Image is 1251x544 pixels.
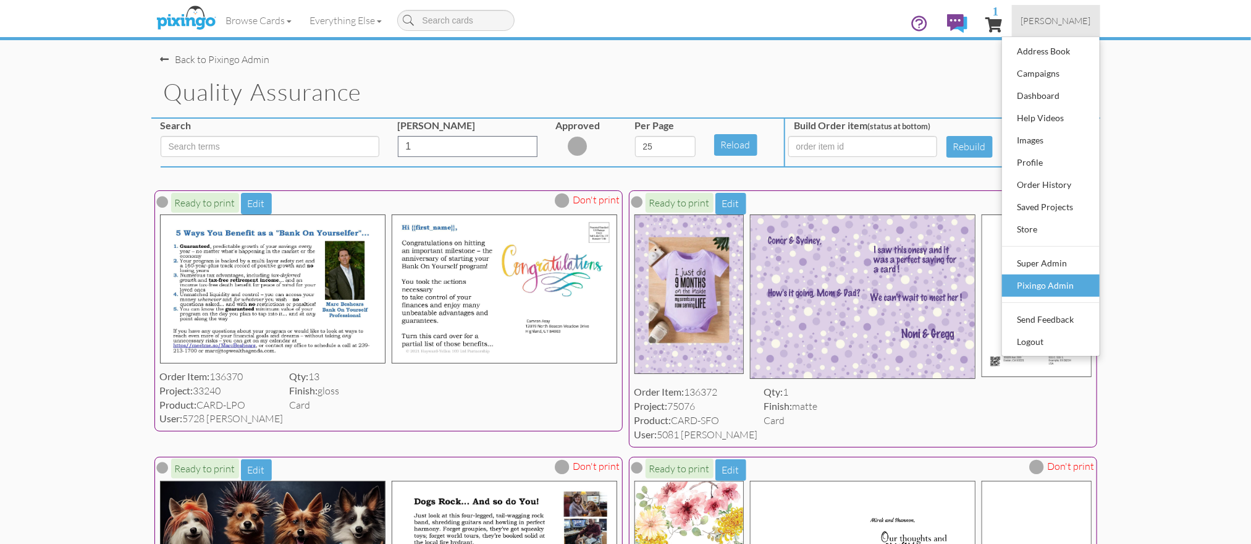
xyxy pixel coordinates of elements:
[161,40,1091,67] nav-back: Pixingo Admin
[1002,308,1100,331] a: Send Feedback
[1014,131,1087,150] div: Images
[634,400,668,412] strong: Project:
[947,14,967,33] img: comments.svg
[764,400,793,412] strong: Finish:
[160,370,284,384] div: 136370
[1014,276,1087,295] div: Pixingo Admin
[1014,176,1087,194] div: Order History
[160,384,284,398] div: 33240
[1002,129,1100,151] a: Images
[217,5,301,36] a: Browse Cards
[1002,62,1100,85] a: Campaigns
[646,193,714,213] span: Ready to print
[397,10,515,31] input: Search cards
[982,215,1092,377] img: 136076-3-1758565956177-4d7058db079dced9-qa.jpg
[764,386,783,397] strong: Qty:
[868,121,931,131] span: (status at bottom)
[392,215,617,363] img: 124496-2-1733162782435-e15a33bc604108dc-qa.jpg
[634,386,684,397] strong: Order Item:
[750,215,975,379] img: 136076-2-1758565956177-4d7058db079dced9-qa.jpg
[1002,151,1100,174] a: Profile
[1002,274,1100,297] a: Pixingo Admin
[1002,252,1100,274] a: Super Admin
[160,385,193,396] strong: Project:
[1002,218,1100,240] a: Store
[794,119,931,133] label: Build Order item
[573,193,620,207] span: Don't print
[161,53,270,67] div: Back to Pixingo Admin
[1014,109,1087,127] div: Help Videos
[241,459,272,481] button: Edit
[1014,310,1087,329] div: Send Feedback
[290,370,340,384] div: 13
[634,414,672,426] strong: Product:
[714,134,757,156] button: Reload
[1002,40,1100,62] a: Address Book
[241,193,272,215] button: Edit
[164,79,1100,105] h1: Quality Assurance
[634,399,758,414] div: 75076
[1014,254,1087,273] div: Super Admin
[634,414,758,428] div: CARD-SFO
[161,136,379,157] input: Search terms
[573,459,620,474] span: Don't print
[993,5,999,17] span: 1
[1014,198,1087,216] div: Saved Projects
[171,459,239,478] span: Ready to print
[398,119,476,133] label: [PERSON_NAME]
[290,370,309,382] strong: Qty:
[715,193,746,215] button: Edit
[634,385,758,399] div: 136372
[290,384,340,398] div: gloss
[634,428,657,440] strong: User:
[1250,543,1251,544] iframe: Chat
[1002,331,1100,353] a: Logout
[1014,220,1087,239] div: Store
[290,385,318,396] strong: Finish:
[171,193,239,213] span: Ready to print
[161,119,192,133] label: Search
[1002,85,1100,107] a: Dashboard
[1014,153,1087,172] div: Profile
[1014,42,1087,61] div: Address Book
[634,428,758,442] div: 5081 [PERSON_NAME]
[1014,87,1087,105] div: Dashboard
[635,119,675,133] label: Per Page
[715,459,746,481] button: Edit
[764,414,818,428] div: Card
[160,398,284,412] div: CARD-LPO
[290,398,340,412] div: Card
[1002,174,1100,196] a: Order History
[1012,5,1100,36] a: [PERSON_NAME]
[160,412,284,426] div: 5728 [PERSON_NAME]
[1014,333,1087,351] div: Logout
[556,119,600,133] label: Approved
[788,136,937,157] input: order item id
[634,215,744,373] img: 136076-1-1758565956177-4d7058db079dced9-qa.jpg
[153,3,219,34] img: pixingo logo
[1048,459,1095,474] span: Don't print
[160,399,197,410] strong: Product:
[646,459,714,478] span: Ready to print
[160,370,210,382] strong: Order Item:
[764,385,818,399] div: 1
[946,136,993,158] button: Rebuild
[301,5,391,36] a: Everything Else
[160,215,385,363] img: 124496-1-1733162782435-e15a33bc604108dc-qa.jpg
[986,5,1003,42] a: 1
[1002,107,1100,129] a: Help Videos
[160,412,183,424] strong: User:
[1021,15,1091,26] span: [PERSON_NAME]
[1014,64,1087,83] div: Campaigns
[764,399,818,414] div: matte
[1002,196,1100,218] a: Saved Projects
